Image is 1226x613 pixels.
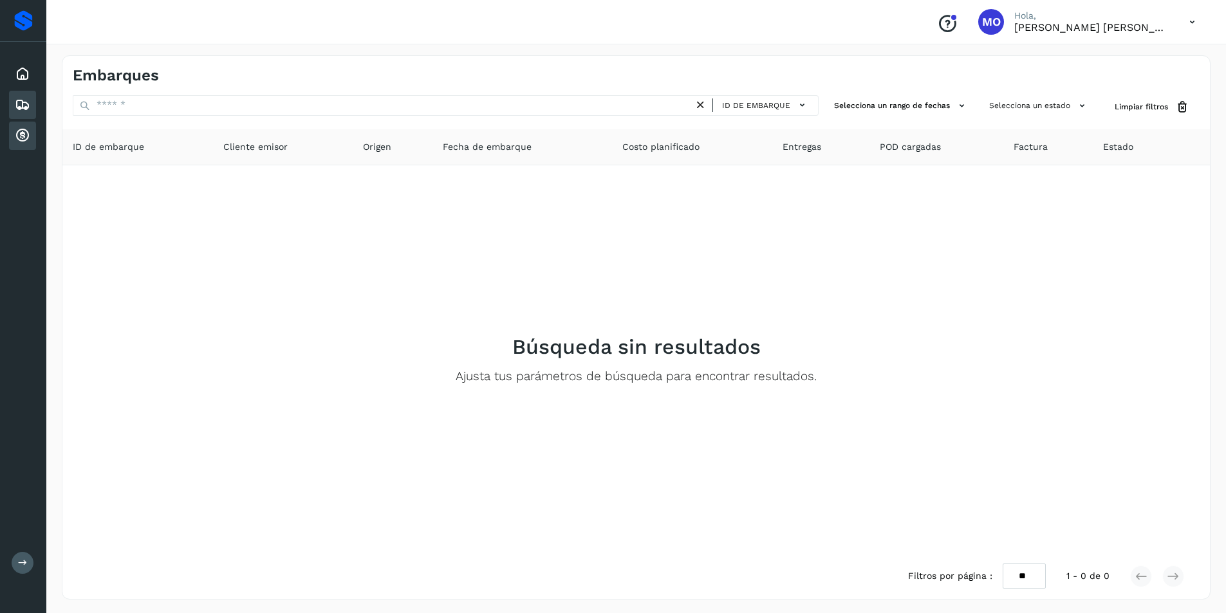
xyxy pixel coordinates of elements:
span: Factura [1014,140,1048,154]
h2: Búsqueda sin resultados [512,334,761,359]
button: ID de embarque [718,96,813,114]
span: Entregas [783,140,821,154]
span: Estado [1103,140,1133,154]
div: Cuentas por cobrar [9,122,36,150]
p: Ajusta tus parámetros de búsqueda para encontrar resultados. [456,369,817,384]
p: Hola, [1014,10,1169,21]
button: Limpiar filtros [1104,95,1200,119]
span: POD cargadas [880,140,941,154]
span: 1 - 0 de 0 [1066,569,1110,583]
span: ID de embarque [73,140,144,154]
p: Macaria Olvera Camarillo [1014,21,1169,33]
div: Embarques [9,91,36,119]
span: Costo planificado [622,140,700,154]
span: Origen [363,140,391,154]
span: Cliente emisor [223,140,288,154]
span: Fecha de embarque [443,140,532,154]
span: Limpiar filtros [1115,101,1168,113]
h4: Embarques [73,66,159,85]
span: Filtros por página : [908,569,992,583]
button: Selecciona un estado [984,95,1094,116]
span: ID de embarque [722,100,790,111]
div: Inicio [9,60,36,88]
button: Selecciona un rango de fechas [829,95,974,116]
